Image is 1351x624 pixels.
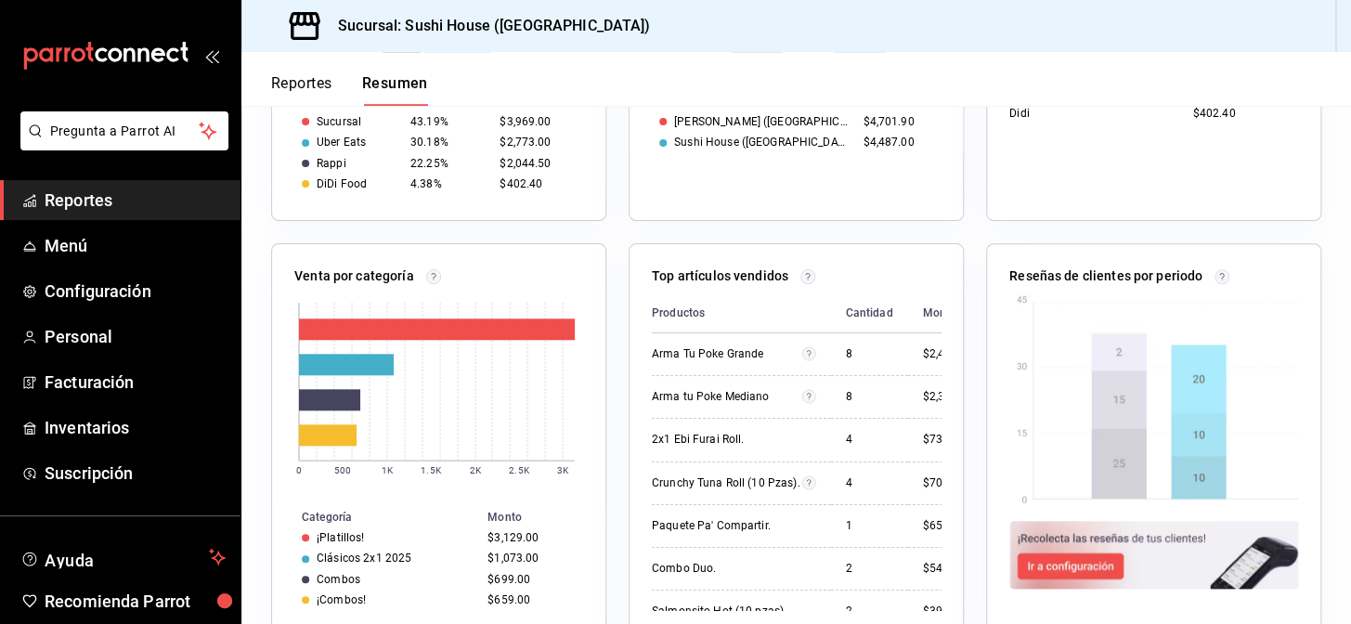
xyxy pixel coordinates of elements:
[923,389,974,405] div: $2,302.00
[652,518,816,534] div: Paquete Pa' Compartir.
[846,604,893,619] div: 2
[652,293,831,333] th: Productos
[846,561,893,577] div: 2
[831,293,908,333] th: Cantidad
[652,266,788,286] p: Top artículos vendidos
[923,604,974,619] div: $398.00
[204,48,219,63] button: open_drawer_menu
[410,157,485,170] div: 22.25%
[652,346,802,362] div: Arma Tu Poke Grande
[13,135,228,154] a: Pregunta a Parrot AI
[410,115,485,128] div: 43.19%
[923,346,974,362] div: $2,440.00
[317,573,360,586] div: Combos
[480,507,605,527] th: Monto
[652,389,802,405] div: Arma tu Poke Mediano
[802,346,816,361] svg: Artículos relacionados por el SKU: Arma Tu Poke Grande (4.000000), Arma tu Poke Grande (4.000000)
[294,266,414,286] p: Venta por categoría
[674,136,848,149] div: Sushi House ([GEOGRAPHIC_DATA])..
[652,561,816,577] div: Combo Duo.
[382,465,394,475] text: 1K
[272,507,480,527] th: Categoría
[362,74,428,106] button: Resumen
[674,115,848,128] div: [PERSON_NAME] ([GEOGRAPHIC_DATA])
[487,593,576,606] div: $659.00
[45,370,226,395] span: Facturación
[45,279,226,304] span: Configuración
[470,465,482,475] text: 2K
[652,432,816,448] div: 2x1 Ebi Furai Roll.
[317,157,346,170] div: Rappi
[45,188,226,213] span: Reportes
[500,115,576,128] div: $3,969.00
[45,546,201,568] span: Ayuda
[509,465,529,475] text: 2.5K
[317,593,366,606] div: ¡Combos!
[923,432,974,448] div: $736.00
[652,604,816,619] div: Salmonsito Hot (10 pzas).
[317,177,367,190] div: DiDi Food
[50,122,200,141] span: Pregunta a Parrot AI
[908,293,974,333] th: Monto
[1009,106,1163,122] div: Didi
[500,177,576,190] div: $402.40
[500,157,576,170] div: $2,044.50
[863,136,933,149] div: $4,487.00
[317,136,366,149] div: Uber Eats
[271,74,428,106] div: navigation tabs
[317,552,411,565] div: Clásicos 2x1 2025
[500,136,576,149] div: $2,773.00
[846,518,893,534] div: 1
[271,74,332,106] button: Reportes
[557,465,569,475] text: 3K
[846,475,893,491] div: 4
[410,177,485,190] div: 4.38%
[45,589,226,614] span: Recomienda Parrot
[45,461,226,486] span: Suscripción
[802,475,816,490] svg: Artículos relacionados por el SKU: Crunchy Tuna Roll (10 Pzas). (2.000000), Crunchy Tuna Roll (10...
[1009,266,1202,286] p: Reseñas de clientes por periodo
[487,552,576,565] div: $1,073.00
[846,432,893,448] div: 4
[846,346,893,362] div: 8
[923,518,974,534] div: $659.00
[323,15,650,37] h3: Sucursal: Sushi House ([GEOGRAPHIC_DATA])
[802,389,816,404] svg: Artículos relacionados por el SKU: Arma tu Poke Mediano (6.000000), Arma Tu Poke Mediano (2.000000)
[20,111,228,150] button: Pregunta a Parrot AI
[317,531,364,544] div: ¡Platillos!
[863,115,933,128] div: $4,701.90
[317,115,361,128] div: Sucursal
[334,465,351,475] text: 500
[45,233,226,258] span: Menú
[45,324,226,349] span: Personal
[846,389,893,405] div: 8
[45,415,226,440] span: Inventarios
[923,475,974,491] div: $708.00
[421,465,441,475] text: 1.5K
[410,136,485,149] div: 30.18%
[1192,106,1298,122] div: $402.40
[487,573,576,586] div: $699.00
[296,465,302,475] text: 0
[487,531,576,544] div: $3,129.00
[652,475,802,491] div: Crunchy Tuna Roll (10 Pzas).
[923,561,974,577] div: $540.00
